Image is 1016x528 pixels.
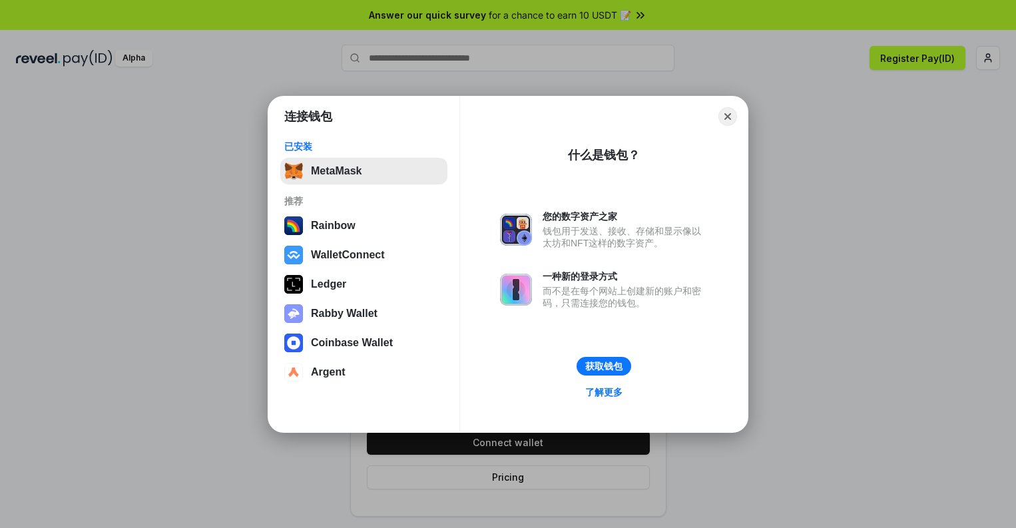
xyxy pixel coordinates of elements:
img: svg+xml,%3Csvg%20xmlns%3D%22http%3A%2F%2Fwww.w3.org%2F2000%2Fsvg%22%20width%3D%2228%22%20height%3... [284,275,303,294]
img: svg+xml,%3Csvg%20width%3D%2228%22%20height%3D%2228%22%20viewBox%3D%220%200%2028%2028%22%20fill%3D... [284,334,303,352]
div: 而不是在每个网站上创建新的账户和密码，只需连接您的钱包。 [543,285,708,309]
div: 了解更多 [585,386,623,398]
div: 推荐 [284,195,443,207]
button: Ledger [280,271,447,298]
div: Rabby Wallet [311,308,378,320]
div: 您的数字资产之家 [543,210,708,222]
button: Rainbow [280,212,447,239]
div: 钱包用于发送、接收、存储和显示像以太坊和NFT这样的数字资产。 [543,225,708,249]
h1: 连接钱包 [284,109,332,125]
button: 获取钱包 [577,357,631,376]
div: Ledger [311,278,346,290]
button: WalletConnect [280,242,447,268]
button: Argent [280,359,447,386]
button: Coinbase Wallet [280,330,447,356]
div: 什么是钱包？ [568,147,640,163]
img: svg+xml,%3Csvg%20width%3D%2228%22%20height%3D%2228%22%20viewBox%3D%220%200%2028%2028%22%20fill%3D... [284,246,303,264]
div: Coinbase Wallet [311,337,393,349]
a: 了解更多 [577,384,631,401]
div: MetaMask [311,165,362,177]
img: svg+xml,%3Csvg%20fill%3D%22none%22%20height%3D%2233%22%20viewBox%3D%220%200%2035%2033%22%20width%... [284,162,303,180]
button: Rabby Wallet [280,300,447,327]
img: svg+xml,%3Csvg%20xmlns%3D%22http%3A%2F%2Fwww.w3.org%2F2000%2Fsvg%22%20fill%3D%22none%22%20viewBox... [500,274,532,306]
img: svg+xml,%3Csvg%20width%3D%22120%22%20height%3D%22120%22%20viewBox%3D%220%200%20120%20120%22%20fil... [284,216,303,235]
img: svg+xml,%3Csvg%20xmlns%3D%22http%3A%2F%2Fwww.w3.org%2F2000%2Fsvg%22%20fill%3D%22none%22%20viewBox... [284,304,303,323]
div: WalletConnect [311,249,385,261]
div: Argent [311,366,346,378]
div: Rainbow [311,220,356,232]
div: 获取钱包 [585,360,623,372]
button: Close [718,107,737,126]
button: MetaMask [280,158,447,184]
img: svg+xml,%3Csvg%20xmlns%3D%22http%3A%2F%2Fwww.w3.org%2F2000%2Fsvg%22%20fill%3D%22none%22%20viewBox... [500,214,532,246]
img: svg+xml,%3Csvg%20width%3D%2228%22%20height%3D%2228%22%20viewBox%3D%220%200%2028%2028%22%20fill%3D... [284,363,303,382]
div: 一种新的登录方式 [543,270,708,282]
div: 已安装 [284,140,443,152]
